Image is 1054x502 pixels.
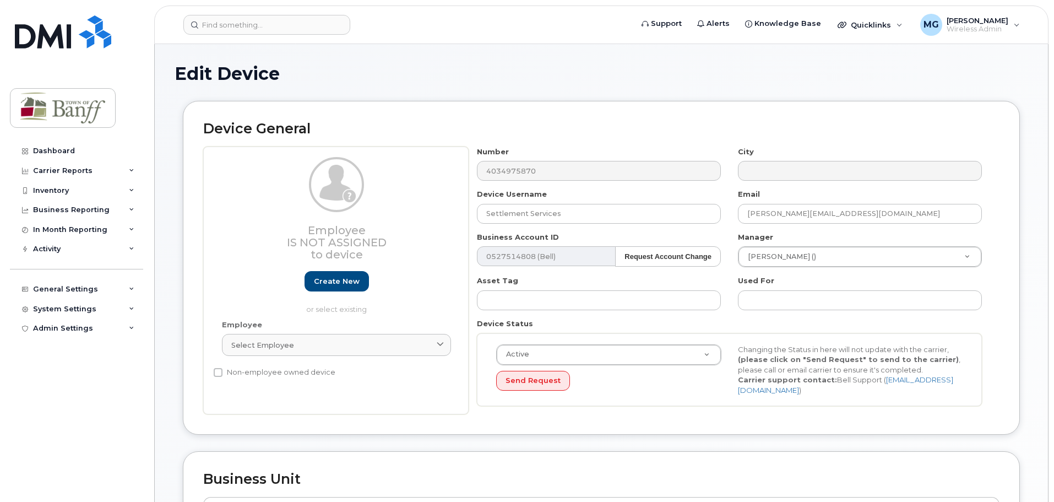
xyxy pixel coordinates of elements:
[738,355,959,364] strong: (please click on "Send Request" to send to the carrier)
[615,246,721,267] button: Request Account Change
[477,189,547,199] label: Device Username
[624,252,711,261] strong: Request Account Change
[477,232,559,242] label: Business Account ID
[730,344,971,396] div: Changing the Status in here will not update with the carrier, , please call or email carrier to e...
[222,304,451,315] p: or select existing
[738,375,837,384] strong: Carrier support contact:
[214,366,335,379] label: Non-employee owned device
[496,371,570,391] button: Send Request
[477,276,518,286] label: Asset Tag
[287,236,387,249] span: Is not assigned
[738,247,981,267] a: [PERSON_NAME] ()
[477,319,533,329] label: Device Status
[738,232,773,242] label: Manager
[231,340,294,350] span: Select employee
[738,375,953,395] a: [EMAIL_ADDRESS][DOMAIN_NAME]
[222,334,451,356] a: Select employee
[203,472,999,487] h2: Business Unit
[311,248,363,261] span: to device
[741,252,816,262] span: [PERSON_NAME] ()
[214,368,222,377] input: Non-employee owned device
[497,345,721,365] a: Active
[499,349,529,359] span: Active
[738,189,760,199] label: Email
[222,224,451,261] h3: Employee
[203,121,999,137] h2: Device General
[222,320,262,330] label: Employee
[738,147,754,157] label: City
[738,276,774,286] label: Used For
[175,64,1028,83] h1: Edit Device
[477,147,509,157] label: Number
[305,271,369,292] a: Create new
